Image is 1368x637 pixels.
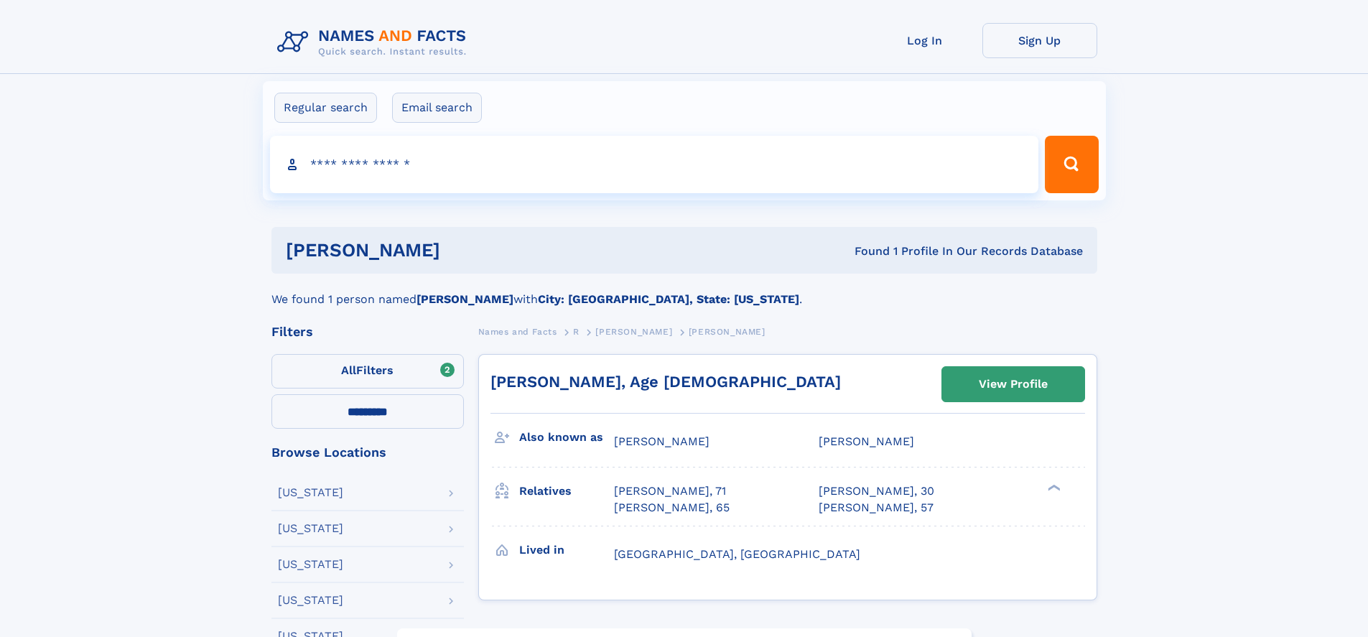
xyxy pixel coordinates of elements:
span: [PERSON_NAME] [819,434,914,448]
a: [PERSON_NAME], 65 [614,500,730,516]
a: [PERSON_NAME] [595,322,672,340]
a: [PERSON_NAME], 30 [819,483,934,499]
div: Found 1 Profile In Our Records Database [647,243,1083,259]
h3: Lived in [519,538,614,562]
img: Logo Names and Facts [271,23,478,62]
h3: Also known as [519,425,614,450]
a: [PERSON_NAME], 57 [819,500,934,516]
input: search input [270,136,1039,193]
div: We found 1 person named with . [271,274,1097,308]
b: [PERSON_NAME] [417,292,513,306]
h1: [PERSON_NAME] [286,241,648,259]
a: Log In [867,23,982,58]
div: View Profile [979,368,1048,401]
label: Regular search [274,93,377,123]
a: [PERSON_NAME], 71 [614,483,726,499]
a: Names and Facts [478,322,557,340]
span: R [573,327,580,337]
a: [PERSON_NAME], Age [DEMOGRAPHIC_DATA] [490,373,841,391]
span: [PERSON_NAME] [689,327,766,337]
div: ❯ [1044,483,1061,493]
span: [PERSON_NAME] [614,434,709,448]
div: [US_STATE] [278,523,343,534]
div: Filters [271,325,464,338]
label: Filters [271,354,464,389]
label: Email search [392,93,482,123]
div: [US_STATE] [278,595,343,606]
div: [US_STATE] [278,559,343,570]
button: Search Button [1045,136,1098,193]
span: All [341,363,356,377]
h3: Relatives [519,479,614,503]
a: Sign Up [982,23,1097,58]
a: R [573,322,580,340]
div: Browse Locations [271,446,464,459]
a: View Profile [942,367,1084,401]
div: [US_STATE] [278,487,343,498]
span: [PERSON_NAME] [595,327,672,337]
span: [GEOGRAPHIC_DATA], [GEOGRAPHIC_DATA] [614,547,860,561]
b: City: [GEOGRAPHIC_DATA], State: [US_STATE] [538,292,799,306]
